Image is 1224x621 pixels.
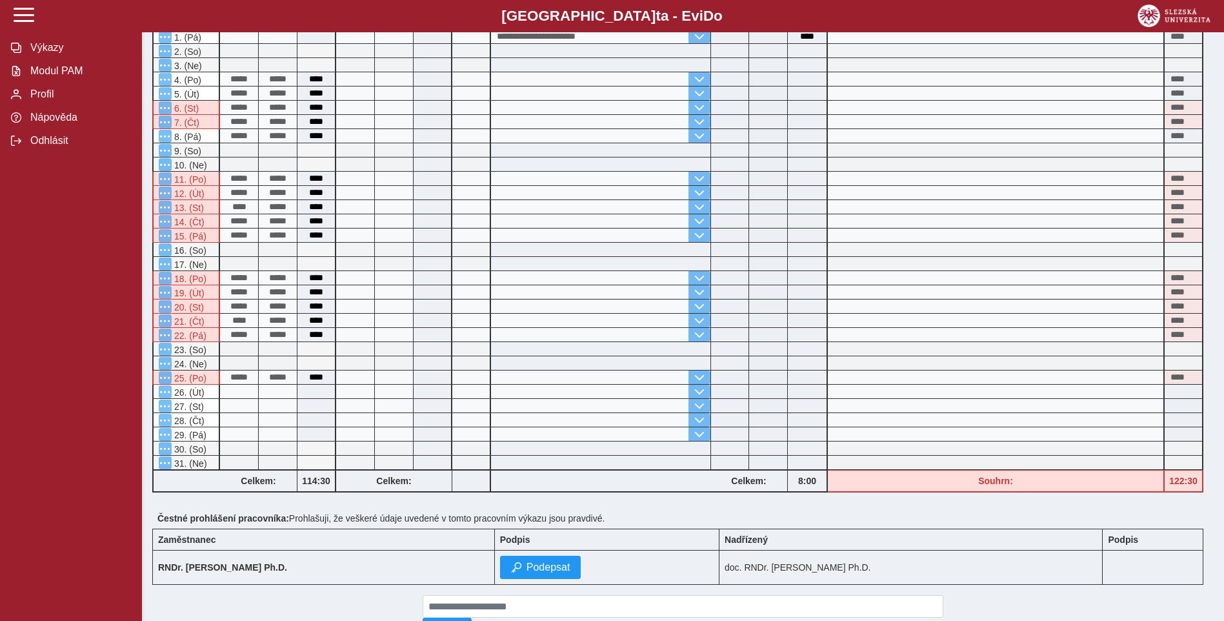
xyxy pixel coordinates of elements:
b: 122:30 [1165,476,1202,486]
b: Celkem: [710,476,787,486]
button: Menu [159,414,172,427]
span: 3. (Ne) [172,61,202,71]
button: Menu [159,272,172,285]
button: Menu [159,87,172,100]
span: Nápověda [26,112,131,123]
button: Menu [159,385,172,398]
button: Menu [159,116,172,128]
span: 12. (Út) [172,188,205,199]
span: 23. (So) [172,345,206,355]
b: Celkem: [336,476,452,486]
span: 24. (Ne) [172,359,207,369]
div: Po 6 hodinách nepřetržité práce je nutná přestávka v práci na jídlo a oddech v trvání nejméně 30 ... [152,115,220,129]
div: Po 6 hodinách nepřetržité práce je nutná přestávka v práci na jídlo a oddech v trvání nejméně 30 ... [152,300,220,314]
button: Menu [159,258,172,270]
button: Menu [159,300,172,313]
div: Po 6 hodinách nepřetržité práce je nutná přestávka v práci na jídlo a oddech v trvání nejméně 30 ... [152,314,220,328]
span: 28. (Čt) [172,416,205,426]
div: Prohlašuji, že veškeré údaje uvedené v tomto pracovním výkazu jsou pravdivé. [152,508,1214,529]
div: Po 6 hodinách nepřetržité práce je nutná přestávka v práci na jídlo a oddech v trvání nejméně 30 ... [152,101,220,115]
span: 7. (Čt) [172,117,199,128]
span: 21. (Čt) [172,316,205,327]
button: Menu [159,371,172,384]
span: 20. (St) [172,302,204,312]
b: [GEOGRAPHIC_DATA] a - Evi [39,8,1185,25]
span: 27. (St) [172,402,204,412]
span: 6. (St) [172,103,199,114]
span: 30. (So) [172,444,206,454]
span: 2. (So) [172,46,201,57]
div: Po 6 hodinách nepřetržité práce je nutná přestávka v práci na jídlo a oddech v trvání nejméně 30 ... [152,214,220,229]
button: Menu [159,73,172,86]
div: Fond pracovní doby (168 h) a součet hodin (122:30 h) se neshodují! [1165,470,1203,493]
button: Menu [159,243,172,256]
button: Menu [159,357,172,370]
button: Menu [159,343,172,356]
img: logo_web_su.png [1138,5,1210,27]
div: Po 6 hodinách nepřetržité práce je nutná přestávka v práci na jídlo a oddech v trvání nejméně 30 ... [152,186,220,200]
div: Po 6 hodinách nepřetržité práce je nutná přestávka v práci na jídlo a oddech v trvání nejméně 30 ... [152,271,220,285]
button: Menu [159,187,172,199]
b: Čestné prohlášení pracovníka: [157,513,289,524]
span: 15. (Pá) [172,231,206,241]
span: 19. (Út) [172,288,205,298]
span: 22. (Pá) [172,331,206,341]
b: Podpis [500,534,530,545]
b: Celkem: [220,476,297,486]
button: Menu [159,329,172,341]
button: Menu [159,144,172,157]
button: Menu [159,442,172,455]
span: 10. (Ne) [172,160,207,170]
span: 26. (Út) [172,387,205,398]
button: Menu [159,130,172,143]
span: 13. (St) [172,203,204,213]
span: t [656,8,660,24]
span: 17. (Ne) [172,260,207,270]
button: Menu [159,201,172,214]
div: Fond pracovní doby (168 h) a součet hodin (122:30 h) se neshodují! [828,470,1165,493]
button: Menu [159,45,172,57]
button: Menu [159,400,172,412]
div: Po 6 hodinách nepřetržité práce je nutná přestávka v práci na jídlo a oddech v trvání nejméně 30 ... [152,172,220,186]
span: Výkazy [26,42,131,54]
button: Menu [159,456,172,469]
span: 5. (Út) [172,89,199,99]
span: 25. (Po) [172,373,206,383]
button: Menu [159,229,172,242]
span: 29. (Pá) [172,430,206,440]
span: 4. (Po) [172,75,201,85]
span: 1. (Pá) [172,32,201,43]
span: Profil [26,88,131,100]
span: Modul PAM [26,65,131,77]
b: RNDr. [PERSON_NAME] Ph.D. [158,562,287,573]
button: Menu [159,59,172,72]
span: o [714,8,723,24]
span: 11. (Po) [172,174,206,185]
span: 18. (Po) [172,274,206,284]
div: Po 6 hodinách nepřetržité práce je nutná přestávka v práci na jídlo a oddech v trvání nejméně 30 ... [152,371,220,385]
span: 16. (So) [172,245,206,256]
b: Nadřízený [725,534,768,545]
span: 14. (Čt) [172,217,205,227]
button: Menu [159,101,172,114]
span: 9. (So) [172,146,201,156]
button: Menu [159,215,172,228]
div: Po 6 hodinách nepřetržité práce je nutná přestávka v práci na jídlo a oddech v trvání nejméně 30 ... [152,285,220,300]
b: Souhrn: [978,476,1013,486]
div: Po 6 hodinách nepřetržité práce je nutná přestávka v práci na jídlo a oddech v trvání nejméně 30 ... [152,229,220,243]
span: 8. (Pá) [172,132,201,142]
b: 114:30 [297,476,335,486]
button: Menu [159,30,172,43]
span: 31. (Ne) [172,458,207,469]
b: 8:00 [788,476,827,486]
button: Menu [159,428,172,441]
div: Po 6 hodinách nepřetržité práce je nutná přestávka v práci na jídlo a oddech v trvání nejméně 30 ... [152,200,220,214]
button: Podepsat [500,556,581,579]
button: Menu [159,158,172,171]
div: Po 6 hodinách nepřetržité práce je nutná přestávka v práci na jídlo a oddech v trvání nejméně 30 ... [152,328,220,342]
button: Menu [159,286,172,299]
span: Podepsat [527,562,570,573]
span: Odhlásit [26,135,131,147]
b: Podpis [1108,534,1138,545]
td: doc. RNDr. [PERSON_NAME] Ph.D. [719,551,1103,585]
